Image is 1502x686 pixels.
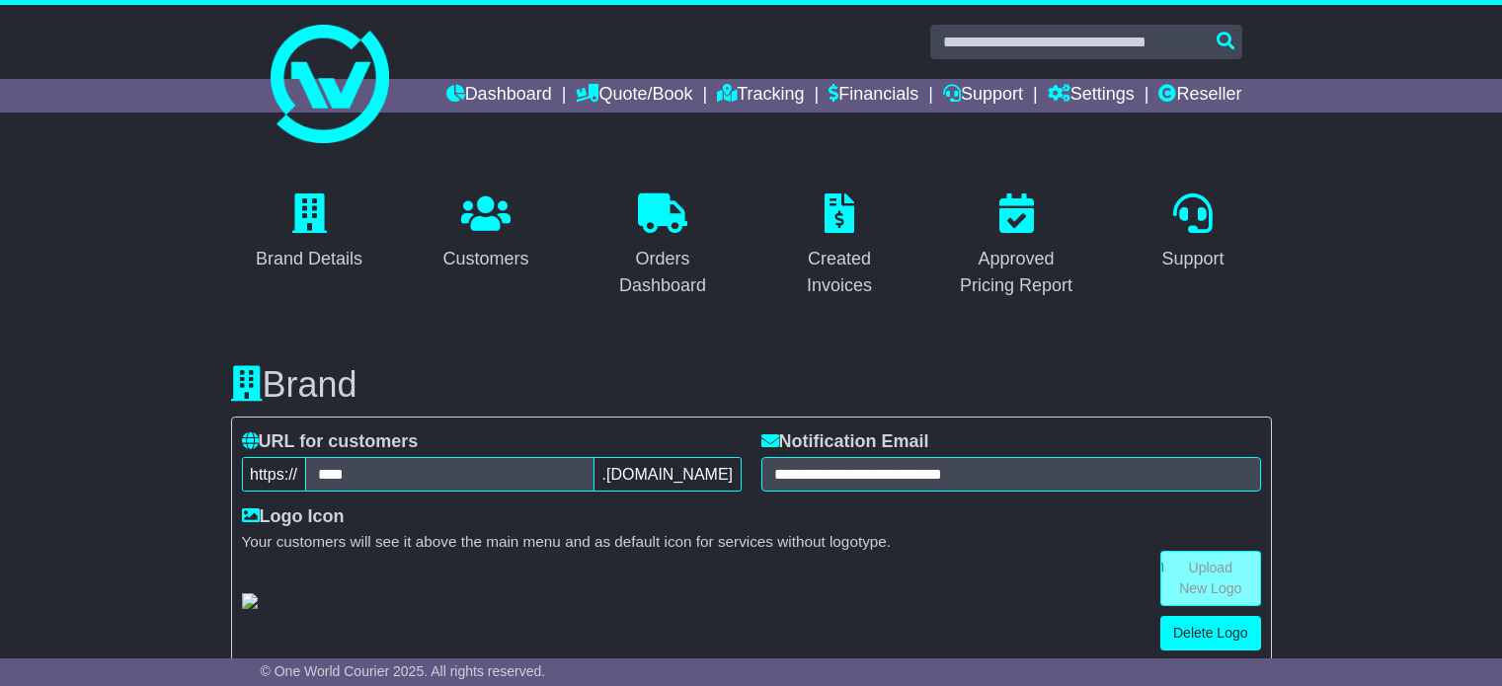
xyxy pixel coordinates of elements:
[242,533,1261,551] small: Your customers will see it above the main menu and as default icon for services without logotype.
[585,187,742,306] a: Orders Dashboard
[717,79,804,113] a: Tracking
[1158,79,1241,113] a: Reseller
[951,246,1082,299] div: Approved Pricing Report
[1148,187,1236,279] a: Support
[829,79,918,113] a: Financials
[261,663,546,679] span: © One World Courier 2025. All rights reserved.
[774,246,906,299] div: Created Invoices
[761,431,929,453] label: Notification Email
[442,246,528,272] div: Customers
[256,246,362,272] div: Brand Details
[242,506,345,528] label: Logo Icon
[242,431,419,453] label: URL for customers
[1048,79,1135,113] a: Settings
[576,79,692,113] a: Quote/Book
[597,246,729,299] div: Orders Dashboard
[593,457,741,492] span: .[DOMAIN_NAME]
[242,457,306,492] span: https://
[1160,616,1261,650] a: Delete Logo
[242,593,258,609] img: GetResellerIconLogo
[231,365,1272,405] h3: Brand
[1161,246,1224,272] div: Support
[761,187,918,306] a: Created Invoices
[943,79,1023,113] a: Support
[938,187,1095,306] a: Approved Pricing Report
[1160,551,1261,606] a: Upload New Logo
[446,79,552,113] a: Dashboard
